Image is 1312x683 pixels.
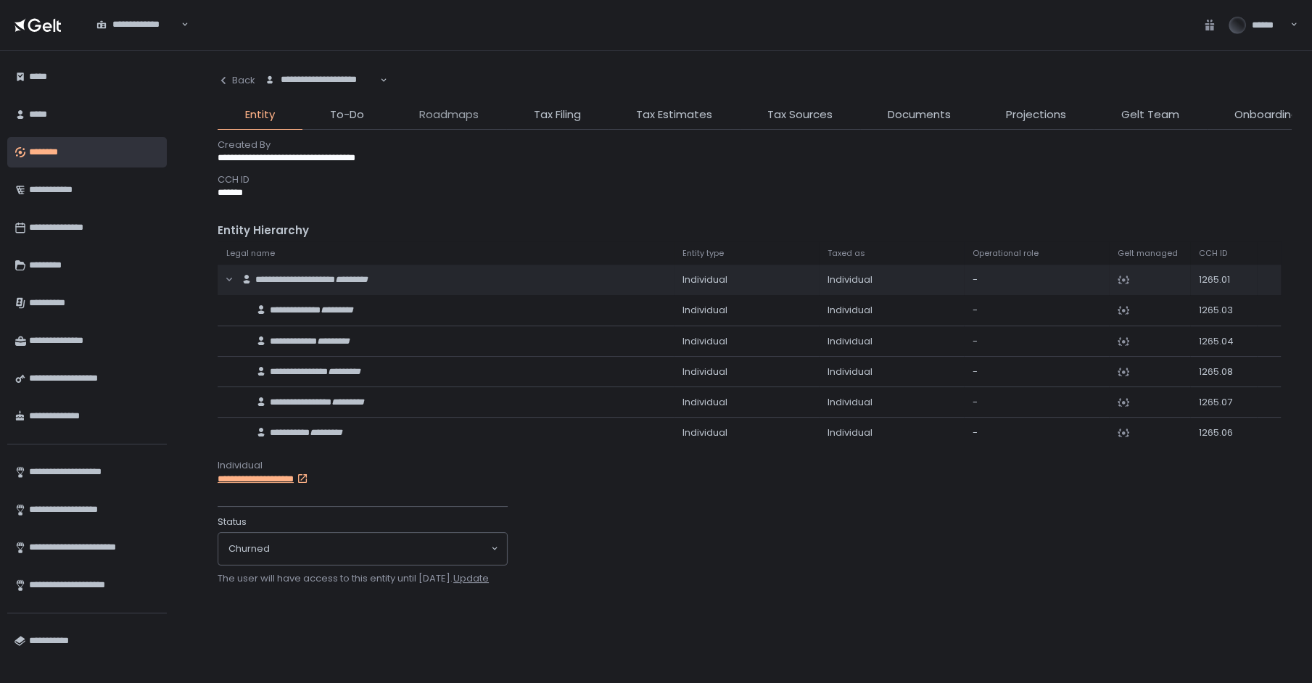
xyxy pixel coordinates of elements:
span: Operational role [973,248,1039,259]
div: Back [218,74,255,87]
div: 1265.04 [1199,335,1248,348]
span: Tax Estimates [636,107,712,123]
div: Individual [828,426,955,439]
div: - [973,426,1100,439]
div: Individual [682,365,810,378]
span: Entity type [682,248,724,259]
span: Gelt managed [1118,248,1178,259]
div: Individual [682,335,810,348]
div: - [973,365,1100,378]
div: Individual [828,273,955,286]
span: Onboarding [1234,107,1298,123]
div: Created By [218,138,1292,152]
input: Search for option [96,31,180,46]
div: Individual [828,396,955,409]
div: - [973,273,1100,286]
div: Individual [682,426,810,439]
div: Individual [682,273,810,286]
div: Individual [828,365,955,378]
div: - [973,304,1100,317]
div: - [973,335,1100,348]
input: Search for option [270,542,490,556]
span: To-Do [330,107,364,123]
div: Individual [828,304,955,317]
span: The user will have access to this entity until [DATE]. [218,571,490,585]
div: 1265.03 [1199,304,1248,317]
div: 1265.08 [1199,365,1248,378]
span: churned [228,542,270,555]
div: update [453,572,489,585]
span: Status [218,516,247,529]
input: Search for option [265,86,379,101]
div: Search for option [255,65,387,95]
span: Gelt Team [1121,107,1179,123]
div: Individual [828,335,955,348]
span: Roadmaps [419,107,479,123]
span: Legal name [226,248,275,259]
div: 1265.06 [1199,426,1248,439]
span: Entity [245,107,275,123]
div: CCH ID [218,173,1292,186]
span: Taxed as [828,248,865,259]
span: Documents [888,107,951,123]
div: Entity Hierarchy [218,223,1292,239]
button: update [453,571,490,586]
button: Back [218,65,255,95]
span: CCH ID [1199,248,1227,259]
div: 1265.07 [1199,396,1248,409]
div: Individual [218,459,1292,472]
span: Tax Filing [534,107,581,123]
div: Individual [682,396,810,409]
div: Individual [682,304,810,317]
div: 1265.01 [1199,273,1248,286]
span: Projections [1006,107,1066,123]
div: Search for option [87,10,189,40]
div: - [973,396,1100,409]
div: Search for option [218,533,507,565]
span: Tax Sources [767,107,833,123]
